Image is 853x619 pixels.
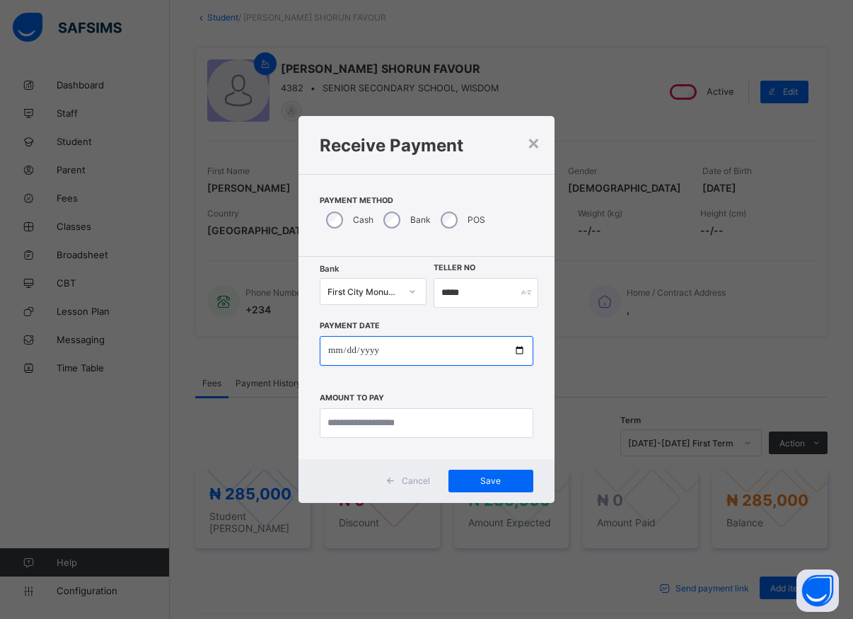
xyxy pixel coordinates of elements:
[327,286,400,296] div: First City Monument Bank (FCMB) - GOOD SHEPHERD SCHOOLS
[459,475,523,486] span: Save
[320,264,339,274] span: Bank
[320,393,384,403] label: Amount to pay
[410,214,431,225] label: Bank
[796,569,839,612] button: Open asap
[468,214,485,225] label: POS
[320,135,533,156] h1: Receive Payment
[320,196,533,205] span: Payment Method
[527,130,540,154] div: ×
[353,214,373,225] label: Cash
[434,263,475,272] label: Teller No
[320,321,380,330] label: Payment Date
[402,475,430,486] span: Cancel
